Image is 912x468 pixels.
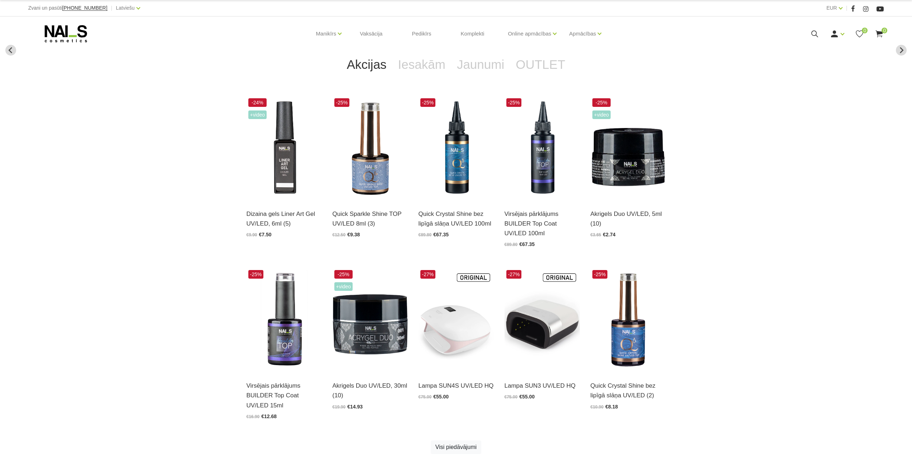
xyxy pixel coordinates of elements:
span: -25% [506,98,522,107]
a: Akcijas [341,50,392,79]
span: €55.00 [433,394,449,400]
span: €89.80 [505,242,518,247]
span: €19.90 [333,405,346,410]
span: -25% [592,270,608,279]
a: EUR [826,4,837,12]
span: €7.50 [259,232,272,237]
img: Kas ir AKRIGELS “DUO GEL” un kādas problēmas tas risina?• Tas apvieno ērti modelējamā akrigela un... [591,96,666,200]
a: Akrigels Duo UV/LED, 5ml (10) [591,209,666,228]
span: €3.65 [591,232,601,237]
a: Quick Sparkle Shine TOP UV/LED 8ml (3) [333,209,408,228]
span: €16.90 [247,414,260,419]
a: Online apmācības [508,19,551,48]
span: 0 [862,28,868,33]
a: Pedikīrs [406,16,437,51]
span: -25% [248,270,264,279]
img: Builder Top virsējais pārklājums bez lipīgā slāņa gēllakas/gēla pārklājuma izlīdzināšanai un nost... [505,96,580,200]
span: -27% [420,270,436,279]
span: +video [334,282,353,291]
a: Apmācības [569,19,596,48]
img: Tips:UV LAMPAZīmola nosaukums:SUNUVModeļa numurs: SUNUV4Profesionālā UV/Led lampa.Garantija: 1 ga... [419,268,494,372]
a: Virsējais pārklājums BUILDER Top Coat UV/LED 15ml [247,381,322,410]
a: Lampa SUN3 UV/LED HQ [505,381,580,391]
span: €75.00 [419,394,432,400]
span: €55.00 [519,394,535,400]
span: -25% [420,98,436,107]
a: Komplekti [455,16,490,51]
img: Modelis: SUNUV 3Jauda: 48WViļņu garums: 365+405nmKalpošanas ilgums: 50000 HRSPogas vadība:10s/30s... [505,268,580,372]
span: | [111,4,113,13]
span: -25% [334,270,353,279]
img: Kas ir AKRIGELS “DUO GEL” un kādas problēmas tas risina?• Tas apvieno ērti modelējamā akrigela un... [333,268,408,372]
span: -27% [506,270,522,279]
a: Quick Crystal Shine bez lipīgā slāņa UV/LED 100ml [419,209,494,228]
img: Liner Art Gel - UV/LED dizaina gels smalku, vienmērīgu, pigmentētu līniju zīmēšanai.Lielisks palī... [247,96,322,200]
img: Virsējais pārklājums bez lipīgā slāņa ar mirdzuma efektu.Pieejami 3 veidi:* Starlight - ar smalkā... [333,96,408,200]
img: Virsējais pārklājums bez lipīgā slāņa un UV zilā pārklājuma. Nodrošina izcilu spīdumu manikīram l... [419,96,494,200]
a: Vaksācija [354,16,388,51]
a: Manikīrs [316,19,336,48]
span: | [846,4,847,13]
a: Quick Crystal Shine bez lipīgā slāņa UV/LED (2) [591,381,666,400]
a: [PHONE_NUMBER] [62,5,108,11]
a: Virsējais pārklājums BUILDER Top Coat UV/LED 100ml [505,209,580,238]
a: Akrigels Duo UV/LED, 30ml (10) [333,381,408,400]
span: +video [592,110,611,119]
span: €2.74 [603,232,616,237]
a: OUTLET [510,50,571,79]
a: Iesakām [392,50,451,79]
span: -24% [248,98,267,107]
span: -25% [592,98,611,107]
span: €14.93 [347,404,363,410]
span: -25% [334,98,350,107]
span: €10.90 [591,405,604,410]
img: Virsējais pārklājums bez lipīgā slāņa un UV zilā pārklājuma. Nodrošina izcilu spīdumu manikīram l... [591,268,666,372]
span: 0 [882,28,887,33]
span: €8.18 [605,404,618,410]
a: 0 [855,29,864,38]
span: €12.50 [333,232,346,237]
span: €12.68 [261,413,277,419]
img: Builder Top virsējais pārklājums bez lipīgā slāņa gellakas/gela pārklājuma izlīdzināšanai un nost... [247,268,322,372]
a: Latviešu [116,4,135,12]
span: €67.35 [433,232,449,237]
span: €9.90 [247,232,257,237]
span: €67.35 [519,241,535,247]
a: Visi piedāvājumi [431,440,481,454]
span: +video [248,110,267,119]
span: €75.00 [505,394,518,400]
a: 0 [875,29,884,38]
div: Zvani un pasūti [28,4,108,13]
a: Lampa SUN4S UV/LED HQ [419,381,494,391]
span: €9.38 [347,232,360,237]
a: Dizaina gels Liner Art Gel UV/LED, 6ml (5) [247,209,322,228]
a: Jaunumi [451,50,510,79]
span: €89.80 [419,232,432,237]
